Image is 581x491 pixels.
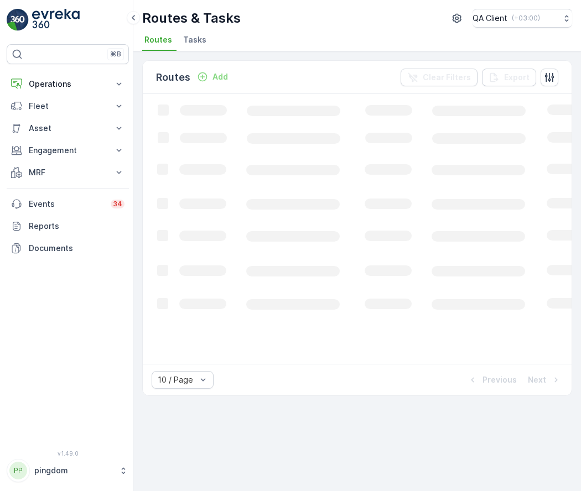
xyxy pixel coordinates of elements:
p: Add [212,71,228,82]
span: v 1.49.0 [7,450,129,457]
p: Engagement [29,145,107,156]
p: QA Client [473,13,507,24]
button: QA Client(+03:00) [473,9,572,28]
p: Reports [29,221,124,232]
button: Fleet [7,95,129,117]
p: Operations [29,79,107,90]
button: Next [527,373,563,386]
a: Reports [7,215,129,237]
p: Routes [156,70,190,85]
img: logo_light-DOdMpM7g.png [32,9,80,31]
p: Routes & Tasks [142,9,241,27]
p: Documents [29,243,124,254]
img: logo [7,9,29,31]
span: Routes [144,34,172,45]
p: Next [528,374,546,385]
p: Fleet [29,101,107,112]
button: Engagement [7,139,129,161]
button: Operations [7,73,129,95]
button: Export [482,69,536,86]
button: MRF [7,161,129,184]
button: PPpingdom [7,459,129,482]
button: Asset [7,117,129,139]
button: Previous [466,373,518,386]
button: Add [193,70,232,83]
p: MRF [29,167,107,178]
p: ( +03:00 ) [512,14,540,23]
button: Clear Filters [401,69,478,86]
span: Tasks [183,34,206,45]
p: Asset [29,123,107,134]
div: PP [9,462,27,479]
p: Clear Filters [423,72,471,83]
p: 34 [113,200,122,208]
a: Documents [7,237,129,259]
a: Events34 [7,193,129,215]
p: Export [504,72,530,83]
p: pingdom [34,465,113,476]
p: Previous [483,374,517,385]
p: ⌘B [110,50,121,59]
p: Events [29,199,104,210]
